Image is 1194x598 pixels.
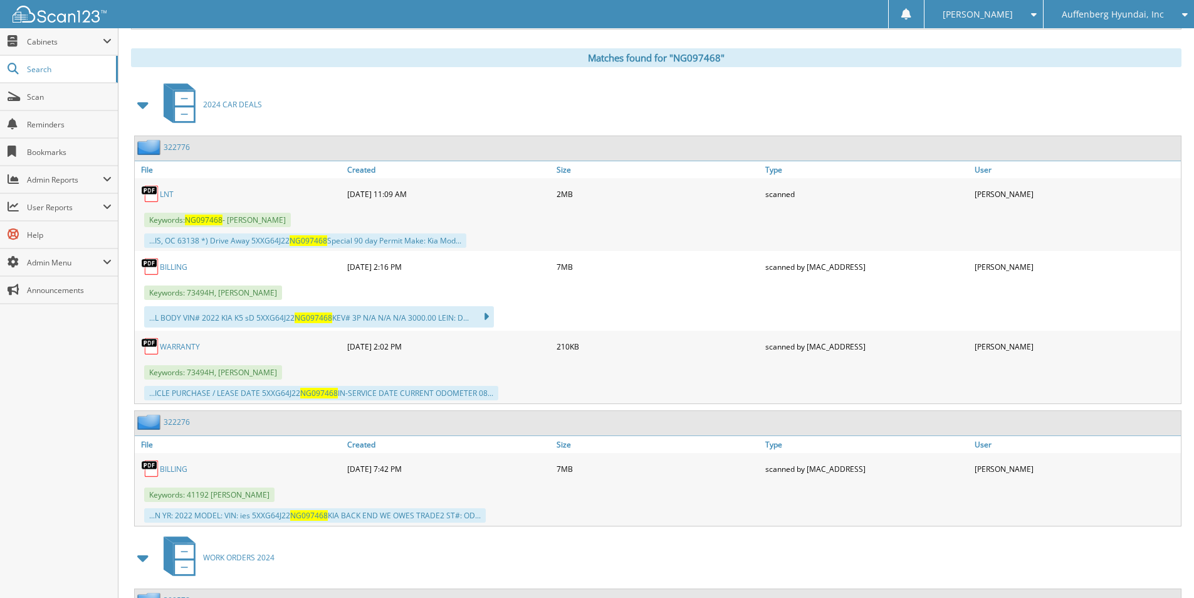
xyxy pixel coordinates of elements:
[290,510,328,521] span: NG097468
[553,456,763,481] div: 7MB
[971,436,1181,453] a: User
[27,230,112,240] span: Help
[553,181,763,206] div: 2MB
[27,174,103,185] span: Admin Reports
[553,436,763,453] a: Size
[144,508,486,523] div: ...N YR: 2022 MODEL: VIN: ies 5XXG64J22 KIA BACK END WE OWES TRADE2 ST#: OD...
[762,181,971,206] div: scanned
[156,80,262,129] a: 2024 CAR DEALS
[1131,538,1194,598] iframe: Chat Widget
[203,99,262,110] span: 2024 CAR DEALS
[553,334,763,359] div: 210KB
[144,488,275,502] span: Keywords: 41192 [PERSON_NAME]
[344,436,553,453] a: Created
[971,456,1181,481] div: [PERSON_NAME]
[300,388,338,398] span: NG097468
[27,92,112,102] span: Scan
[144,213,291,227] span: Keywords: - [PERSON_NAME]
[160,341,200,352] a: WARRANTY
[137,414,164,430] img: folder2.png
[762,436,971,453] a: Type
[344,456,553,481] div: [DATE] 7:42 PM
[164,142,190,152] a: 322776
[762,334,971,359] div: scanned by [MAC_ADDRESS]
[344,254,553,279] div: [DATE] 2:16 PM
[27,64,110,75] span: Search
[1062,11,1164,18] span: Auffenberg Hyundai, Inc
[137,139,164,155] img: folder2.png
[27,257,103,268] span: Admin Menu
[971,181,1181,206] div: [PERSON_NAME]
[27,119,112,130] span: Reminders
[131,48,1181,67] div: Matches found for "NG097468"
[160,189,174,200] a: LNT
[141,337,160,356] img: PDF.png
[164,417,190,427] a: 322276
[27,36,103,47] span: Cabinets
[344,181,553,206] div: [DATE] 11:09 AM
[144,286,282,300] span: Keywords: 73494H, [PERSON_NAME]
[27,285,112,296] span: Announcements
[135,436,344,453] a: File
[762,254,971,279] div: scanned by [MAC_ADDRESS]
[553,161,763,178] a: Size
[943,11,1013,18] span: [PERSON_NAME]
[344,334,553,359] div: [DATE] 2:02 PM
[144,233,466,248] div: ...IS, OC 63138 *) Drive Away 5XXG64J22 Special 90 day Permit Make: Kia Mod...
[144,306,494,328] div: ...L BODY VIN# 2022 KIA K5 sD 5XXG64J22 KEV# 3P N/A N/A N/A 3000.00 LEIN: D...
[13,6,107,23] img: scan123-logo-white.svg
[135,161,344,178] a: File
[27,202,103,213] span: User Reports
[553,254,763,279] div: 7MB
[203,552,275,563] span: WORK ORDERS 2024
[185,215,223,225] span: NG097468
[344,161,553,178] a: Created
[160,464,187,474] a: BILLING
[160,262,187,272] a: BILLING
[156,533,275,582] a: WORK ORDERS 2024
[144,386,498,400] div: ...ICLE PURCHASE / LEASE DATE 5XXG64J22 IN-SERVICE DATE CURRENT ODOMETER 08...
[141,459,160,478] img: PDF.png
[971,254,1181,279] div: [PERSON_NAME]
[295,312,332,323] span: NG097468
[762,161,971,178] a: Type
[141,184,160,203] img: PDF.png
[762,456,971,481] div: scanned by [MAC_ADDRESS]
[290,235,327,246] span: NG097468
[971,334,1181,359] div: [PERSON_NAME]
[141,257,160,276] img: PDF.png
[144,365,282,380] span: Keywords: 73494H, [PERSON_NAME]
[971,161,1181,178] a: User
[27,147,112,158] span: Bookmarks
